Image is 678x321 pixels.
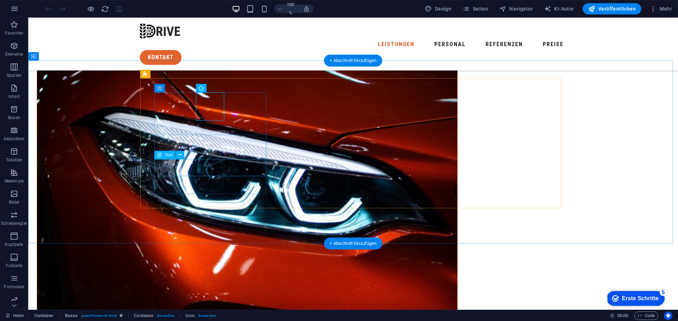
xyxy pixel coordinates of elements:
h6: Sitzungsdauer [610,311,629,320]
font: Formulare [4,284,24,289]
font: Text [165,153,173,158]
button: Veröffentlichen [583,3,641,14]
button: neu laden [101,5,109,13]
i: Passen Sie beim Ändern der Größe die Zoomstufe automatisch an das ausgewählte Gerät an. [303,6,310,12]
font: Tabellen [6,158,22,162]
font: Akkordeon [4,136,24,141]
font: Design [435,6,451,12]
span: . boxes-box [156,311,174,320]
font: + Abschnitt hinzufügen [329,58,376,63]
div: Design (Strg+Alt+Y) [422,3,454,14]
button: Seiten [460,3,491,14]
span: Click to select. Double-click to edit [134,311,154,320]
span: . preset-boxes-v3-drive [81,311,117,320]
font: Veröffentlichen [598,6,636,12]
font: 5 [54,2,58,8]
button: Benutzerzentriert [664,311,672,320]
button: Klicken Sie hier, um den Vorschaumodus zu verlassen und mit der Bearbeitung fortzufahren [87,5,95,13]
button: Code [634,311,658,320]
span: Click to select. Double-click to edit [185,311,194,320]
font: Navigator [509,6,533,12]
font: Elemente [5,52,23,57]
span: . boxes-icon [197,311,216,320]
font: KI-Autor [554,6,574,12]
font: Seiten [473,6,488,12]
font: Kopfzeile [5,242,23,247]
font: 100 % [287,2,294,16]
a: Klicken Sie hier, um die Auswahl aufzuheben. Doppelklicken Sie hier, um die Seiten zu öffnen. [6,311,24,320]
font: Fußzeile [6,263,22,268]
span: Click to select. Double-click to edit [65,311,78,320]
button: 100 % [274,5,299,13]
i: Seite neu laden [101,5,109,13]
font: + Abschnitt hinzufügen [329,241,376,246]
font: Heim [13,313,24,318]
button: KI-Autor [541,3,577,14]
font: Erste Schritte [14,8,51,14]
font: Merkmale [5,179,24,184]
font: 00:00 [617,313,628,318]
button: Design [422,3,454,14]
nav: Brotkrümel [34,311,216,320]
font: Mehr [660,6,672,12]
font: Favoriten [5,31,23,36]
button: Navigator [496,3,536,14]
button: Mehr [647,3,675,14]
font: Boxen [8,115,20,120]
font: Schieberegler [1,221,27,226]
i: This element is a customizable preset [120,314,123,317]
font: Spalten [7,73,22,78]
font: Inhalt [8,94,20,99]
font: Code [645,313,655,318]
font: Bilder [9,200,20,205]
span: Click to select. Double-click to edit [34,311,54,320]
